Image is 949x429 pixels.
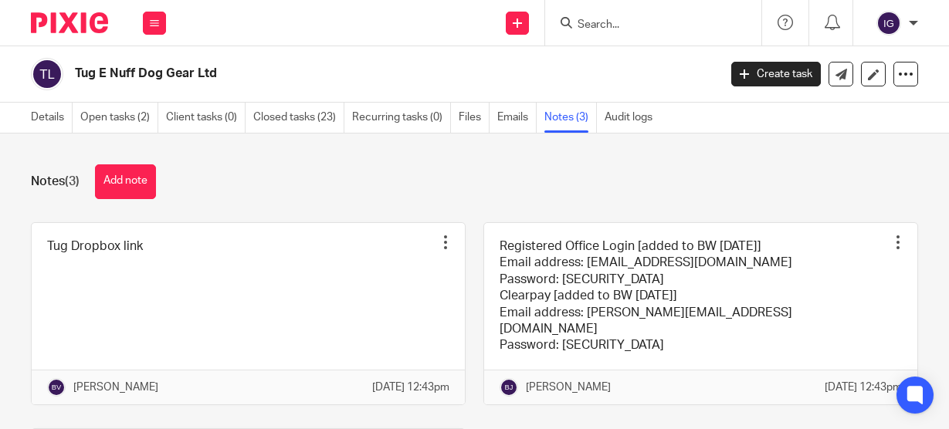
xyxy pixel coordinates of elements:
[500,378,518,397] img: svg%3E
[31,174,80,190] h1: Notes
[166,103,246,133] a: Client tasks (0)
[65,175,80,187] span: (3)
[352,103,451,133] a: Recurring tasks (0)
[459,103,490,133] a: Files
[80,103,158,133] a: Open tasks (2)
[253,103,344,133] a: Closed tasks (23)
[372,380,449,395] p: [DATE] 12:43pm
[544,103,597,133] a: Notes (3)
[576,19,715,32] input: Search
[605,103,660,133] a: Audit logs
[75,66,581,82] h2: Tug E Nuff Dog Gear Ltd
[731,62,821,86] a: Create task
[526,380,611,395] p: [PERSON_NAME]
[47,378,66,397] img: svg%3E
[825,380,902,395] p: [DATE] 12:43pm
[73,380,158,395] p: [PERSON_NAME]
[31,103,73,133] a: Details
[497,103,537,133] a: Emails
[31,58,63,90] img: svg%3E
[876,11,901,35] img: svg%3E
[31,12,108,33] img: Pixie
[95,164,156,199] button: Add note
